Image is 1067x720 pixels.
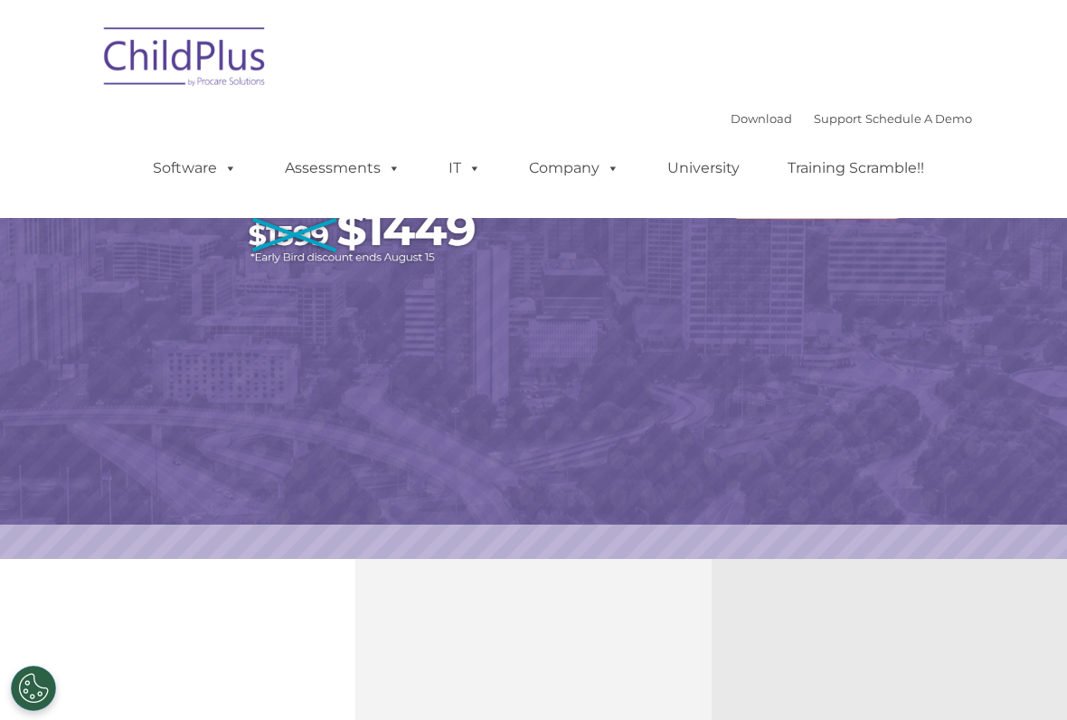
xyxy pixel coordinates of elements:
[814,111,862,126] a: Support
[95,14,276,105] img: ChildPlus by Procare Solutions
[11,666,56,711] button: Cookies Settings
[135,150,255,186] a: Software
[511,150,637,186] a: Company
[731,111,792,126] a: Download
[267,150,419,186] a: Assessments
[430,150,499,186] a: IT
[865,111,972,126] a: Schedule A Demo
[770,150,942,186] a: Training Scramble!!
[731,111,972,126] font: |
[649,150,758,186] a: University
